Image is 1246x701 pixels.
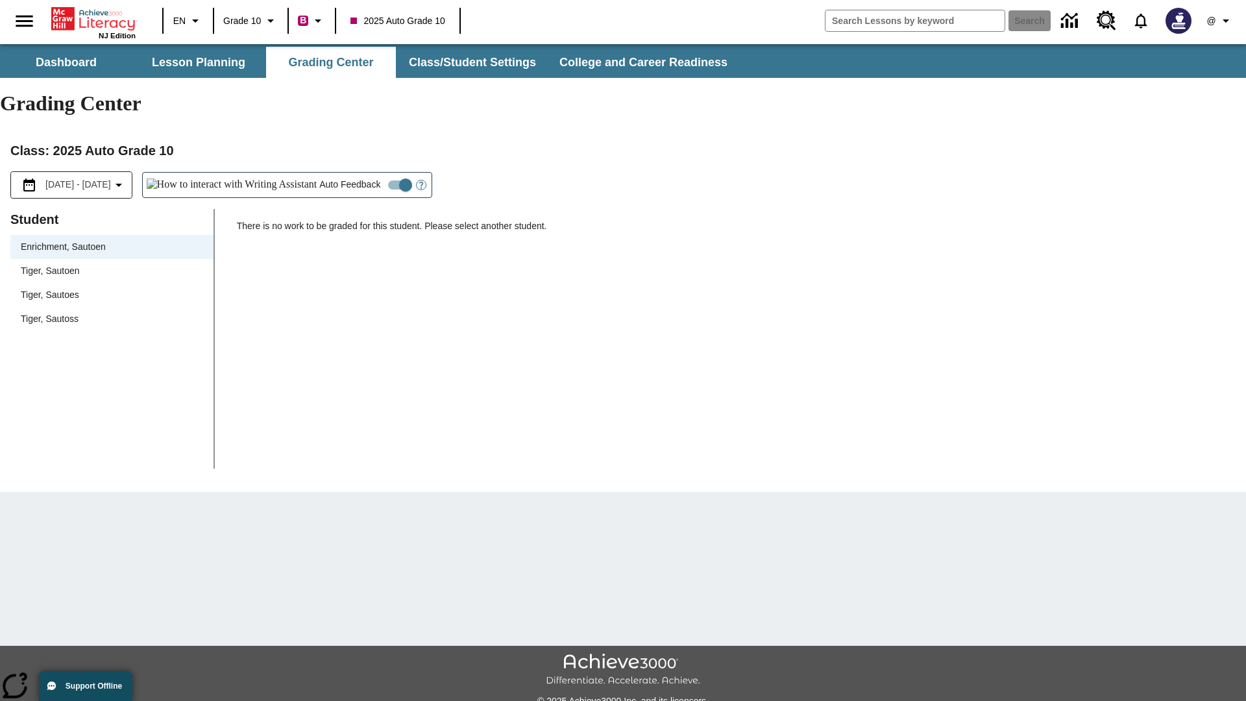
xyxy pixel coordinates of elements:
[51,5,136,40] div: Home
[10,307,214,331] div: Tiger, Sautoss
[134,47,263,78] button: Lesson Planning
[350,14,445,28] span: 2025 Auto Grade 10
[825,10,1005,31] input: search field
[21,240,203,254] span: Enrichment, Sautoen
[10,283,214,307] div: Tiger, Sautoes
[398,47,546,78] button: Class/Student Settings
[293,9,331,32] button: Boost Class color is violet red. Change class color
[1199,9,1241,32] button: Profile/Settings
[66,682,122,691] span: Support Offline
[51,6,136,32] a: Home
[1166,8,1191,34] img: Avatar
[546,654,700,687] img: Achieve3000 Differentiate Accelerate Achieve
[45,178,111,191] span: [DATE] - [DATE]
[223,14,261,28] span: Grade 10
[237,219,1236,243] p: There is no work to be graded for this student. Please select another student.
[167,9,209,32] button: Language: EN, Select a language
[266,47,396,78] button: Grading Center
[1158,4,1199,38] button: Select a new avatar
[39,671,132,701] button: Support Offline
[1089,3,1124,38] a: Resource Center, Will open in new tab
[300,12,306,29] span: B
[218,9,284,32] button: Grade: Grade 10, Select a grade
[319,178,380,191] span: Auto Feedback
[16,177,127,193] button: Select the date range menu item
[10,209,214,230] p: Student
[99,32,136,40] span: NJ Edition
[21,264,203,278] span: Tiger, Sautoen
[1206,14,1215,28] span: @
[549,47,738,78] button: College and Career Readiness
[1124,4,1158,38] a: Notifications
[111,177,127,193] svg: Collapse Date Range Filter
[1053,3,1089,39] a: Data Center
[10,140,1236,161] h2: Class : 2025 Auto Grade 10
[1,47,131,78] button: Dashboard
[10,235,214,259] div: Enrichment, Sautoen
[21,288,203,302] span: Tiger, Sautoes
[5,2,43,40] button: Open side menu
[147,178,317,191] img: How to interact with Writing Assistant
[173,14,186,28] span: EN
[10,259,214,283] div: Tiger, Sautoen
[411,173,432,197] button: Open Help for Writing Assistant
[21,312,203,326] span: Tiger, Sautoss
